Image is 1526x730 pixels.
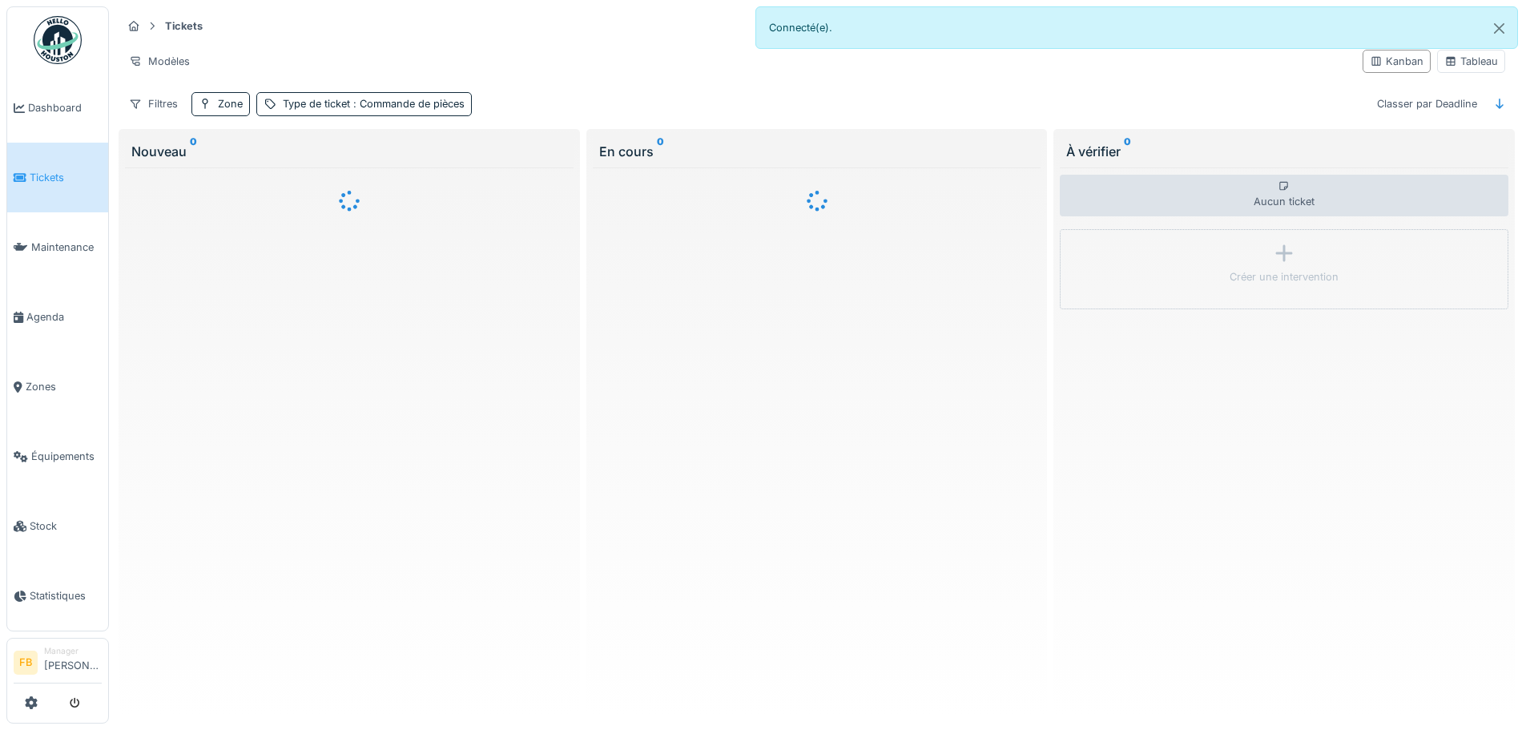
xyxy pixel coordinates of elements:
div: Créer une intervention [1230,269,1339,284]
li: FB [14,651,38,675]
a: Stock [7,491,108,561]
a: Équipements [7,421,108,491]
span: Équipements [31,449,102,464]
sup: 0 [190,142,197,161]
span: Statistiques [30,588,102,603]
div: Nouveau [131,142,567,161]
img: Badge_color-CXgf-gQk.svg [34,16,82,64]
div: Type de ticket [283,96,465,111]
div: Connecté(e). [755,6,1519,49]
div: Zone [218,96,243,111]
div: Manager [44,645,102,657]
a: FB Manager[PERSON_NAME] [14,645,102,684]
div: Kanban [1370,54,1423,69]
a: Dashboard [7,73,108,143]
sup: 0 [1124,142,1131,161]
span: Maintenance [31,240,102,255]
div: Tableau [1444,54,1498,69]
span: Tickets [30,170,102,185]
span: : Commande de pièces [350,98,465,110]
li: [PERSON_NAME] [44,645,102,680]
div: Classer par Deadline [1370,92,1484,115]
a: Zones [7,352,108,421]
a: Agenda [7,282,108,352]
button: Close [1481,7,1517,50]
span: Dashboard [28,100,102,115]
span: Stock [30,518,102,534]
span: Zones [26,379,102,394]
strong: Tickets [159,18,209,34]
div: En cours [599,142,1035,161]
div: Aucun ticket [1060,175,1508,216]
a: Maintenance [7,212,108,282]
div: À vérifier [1066,142,1502,161]
div: Modèles [122,50,197,73]
a: Statistiques [7,561,108,631]
a: Tickets [7,143,108,212]
span: Agenda [26,309,102,325]
sup: 0 [657,142,664,161]
div: Filtres [122,92,185,115]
